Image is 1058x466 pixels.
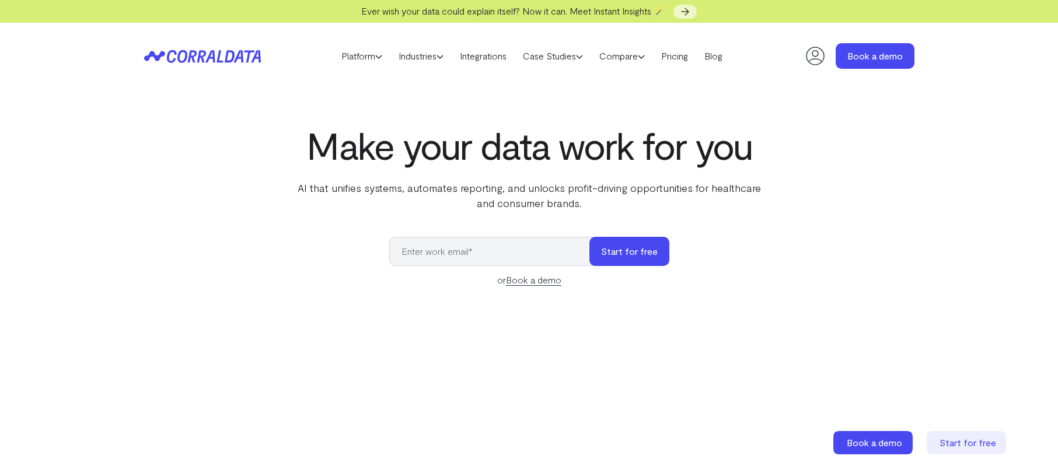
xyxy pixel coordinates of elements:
[291,124,767,166] h1: Make your data work for you
[847,437,902,448] span: Book a demo
[589,237,669,266] button: Start for free
[389,237,601,266] input: Enter work email*
[291,180,767,211] p: AI that unifies systems, automates reporting, and unlocks profit-driving opportunities for health...
[591,47,653,65] a: Compare
[361,5,665,16] span: Ever wish your data could explain itself? Now it can. Meet Instant Insights 🪄
[506,274,561,286] a: Book a demo
[833,431,915,454] a: Book a demo
[940,437,996,448] span: Start for free
[653,47,696,65] a: Pricing
[389,273,669,287] div: or
[836,43,914,69] a: Book a demo
[515,47,591,65] a: Case Studies
[696,47,731,65] a: Blog
[390,47,452,65] a: Industries
[452,47,515,65] a: Integrations
[333,47,390,65] a: Platform
[927,431,1008,454] a: Start for free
